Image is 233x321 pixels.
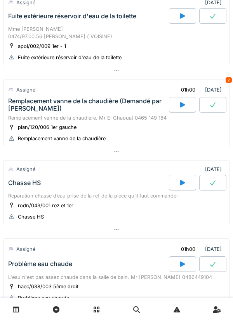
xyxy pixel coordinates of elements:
div: Problème eau chaude [18,294,69,302]
div: Chasse HS [18,213,44,220]
div: rodn/043/001 rez et 1er [18,202,73,209]
div: plan/120/006 1er gauche [18,123,77,131]
div: Fuite extérieure réservoir d'eau de la toilette [8,12,136,20]
div: Mme [PERSON_NAME] 0474/97.00.56 [PERSON_NAME] ( VOISINE) [8,25,225,40]
div: Remplacement vanne de la chaudière [18,135,106,142]
div: Réparation chasse d’eau prise de la réf de la pièce qu’il faut commander [8,192,225,199]
div: 2 [226,77,232,83]
div: Remplacement vanne de la chaudière (Demandé par [PERSON_NAME]) [8,97,167,112]
div: Assigné [16,166,35,173]
div: 01h00 [181,86,195,93]
div: Fuite extérieure réservoir d'eau de la toilette [18,54,122,61]
div: Assigné [16,245,35,253]
div: Remplacement vanne de la chaudière. Mr El Ghaouat 0465 149 184 [8,114,225,122]
div: Problème eau chaude [8,260,72,268]
div: Assigné [16,86,35,93]
div: haec/638/003 5ème droit [18,283,78,290]
div: L'eau n'est pas assez chaude dans la salle de bain. Mr [PERSON_NAME] 0486449104 [8,273,225,281]
div: 01h00 [181,245,195,253]
div: [DATE] [205,166,225,173]
div: [DATE] [174,83,225,97]
div: [DATE] [174,242,225,256]
div: apol/002/009 1er - 1 [18,42,66,50]
div: Chasse HS [8,179,41,187]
